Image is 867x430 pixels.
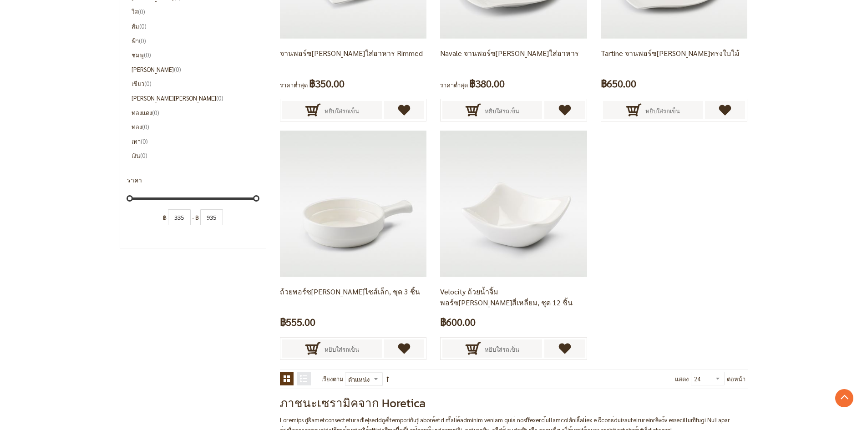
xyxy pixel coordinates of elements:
[140,152,147,159] span: 0
[324,101,359,121] span: หยิบใส่รถเข็น
[601,48,740,58] a: Tartine จานพอร์ซ[PERSON_NAME]ทรงใบใม้
[280,131,426,277] img: sauce pot, ceramic plate, porcelain, muti-purpose plate, serving platters, serving plate, serving...
[132,36,259,46] li: ฟ้า
[544,101,585,119] a: เพิ่มไปยังรายการโปรด
[132,7,259,17] li: ใส
[544,339,585,358] a: เพิ่มไปยังรายการโปรด
[384,339,425,358] a: เพิ่มไปยังรายการโปรด
[280,81,308,89] span: ราคาต่ำสุด
[675,375,689,383] span: แสดง
[282,339,382,358] button: หยิบใส่รถเข็น
[280,287,420,296] a: ถ้วยพอร์ซ[PERSON_NAME]ไซส์เล็ก, ชุด 3 ชิ้น
[138,8,145,15] span: 0
[440,48,579,58] a: Navale จานพอร์ซ[PERSON_NAME]ใส่อาหาร
[440,199,587,207] a: chip&dip, tabletop, multi-purpose, dip dish, dip bowl, serving pieces, food display, food present...
[280,314,315,330] span: ฿555.00
[144,80,152,87] span: 0
[603,101,703,119] button: หยิบใส่รถเข็น
[645,101,680,121] span: หยิบใส่รถเข็น
[142,123,149,131] span: 0
[174,66,181,73] span: 0
[195,213,199,221] span: ฿
[192,213,194,221] span: -
[141,137,148,145] span: 0
[132,21,259,31] li: ส้ม
[440,314,476,330] span: ฿600.00
[127,177,259,184] div: ราคา
[601,75,636,92] span: ฿650.00
[144,51,151,59] span: 0
[132,65,259,75] li: [PERSON_NAME]
[440,287,573,307] a: Velocity ถ้วยน้ำจิ้มพอร์ซ[PERSON_NAME]สี่เหลี่ยม, ชุด 12 ชิ้น
[139,37,146,45] span: 0
[132,79,259,89] li: เขียว
[440,81,468,89] span: ราคาต่ำสุด
[280,199,426,207] a: sauce pot, ceramic plate, porcelain, muti-purpose plate, serving platters, serving plate, serving...
[139,22,147,30] span: 0
[469,75,505,92] span: ฿380.00
[132,137,259,147] li: เทา
[163,213,167,221] span: ฿
[705,101,745,119] a: เพิ่มไปยังรายการโปรด
[384,101,425,119] a: เพิ่มไปยังรายการโปรด
[727,372,745,386] span: ต่อหน้า
[132,108,259,118] li: ทองแดง
[442,339,542,358] button: หยิบใส่รถเข็น
[324,339,359,359] span: หยิบใส่รถเข็น
[132,50,259,60] li: ชมพู
[485,101,519,121] span: หยิบใส่รถเข็น
[280,48,423,58] a: จานพอร์ซ[PERSON_NAME]ใส่อาหาร Rimmed
[282,101,382,119] button: หยิบใส่รถเข็น
[132,151,259,161] li: เงิน
[280,372,294,385] strong: ตาราง
[835,389,853,407] a: Go to Top
[280,396,748,411] h2: ภาชนะเซรามิคจาก Horetica
[321,372,344,386] label: เรียงตาม
[216,94,223,102] span: 0
[440,131,587,277] img: chip&dip, tabletop, multi-purpose, dip dish, dip bowl, serving pieces, food display, food present...
[132,122,259,132] li: ทอง
[132,93,259,103] li: [PERSON_NAME][PERSON_NAME]
[309,75,345,92] span: ฿350.00
[442,101,542,119] button: หยิบใส่รถเข็น
[152,109,159,116] span: 0
[485,339,519,359] span: หยิบใส่รถเข็น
